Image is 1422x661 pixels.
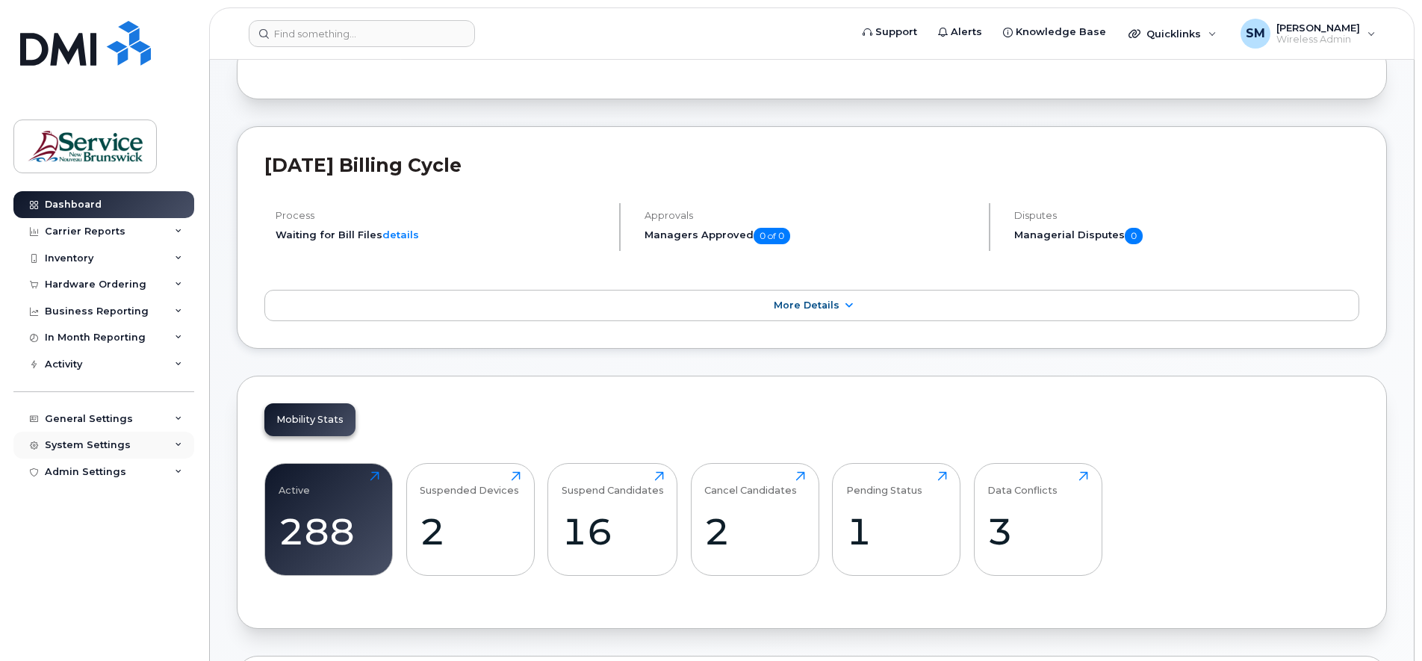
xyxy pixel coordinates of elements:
[420,471,521,567] a: Suspended Devices2
[1125,228,1143,244] span: 0
[645,228,975,244] h5: Managers Approved
[987,509,1088,553] div: 3
[264,154,1359,176] h2: [DATE] Billing Cycle
[1276,34,1360,46] span: Wireless Admin
[1276,22,1360,34] span: [PERSON_NAME]
[1146,28,1201,40] span: Quicklinks
[987,471,1058,496] div: Data Conflicts
[1118,19,1227,49] div: Quicklinks
[846,471,947,567] a: Pending Status1
[704,471,805,567] a: Cancel Candidates2
[420,509,521,553] div: 2
[875,25,917,40] span: Support
[276,228,606,242] li: Waiting for Bill Files
[846,509,947,553] div: 1
[846,471,922,496] div: Pending Status
[1014,210,1359,221] h4: Disputes
[1246,25,1265,43] span: SM
[993,17,1117,47] a: Knowledge Base
[704,509,805,553] div: 2
[562,509,664,553] div: 16
[276,210,606,221] h4: Process
[1230,19,1386,49] div: Sonia Manuel
[645,210,975,221] h4: Approvals
[951,25,982,40] span: Alerts
[562,471,664,567] a: Suspend Candidates16
[420,471,519,496] div: Suspended Devices
[754,228,790,244] span: 0 of 0
[1014,228,1359,244] h5: Managerial Disputes
[928,17,993,47] a: Alerts
[1016,25,1106,40] span: Knowledge Base
[249,20,475,47] input: Find something...
[279,509,379,553] div: 288
[279,471,310,496] div: Active
[279,471,379,567] a: Active288
[852,17,928,47] a: Support
[382,229,419,240] a: details
[704,471,797,496] div: Cancel Candidates
[562,471,664,496] div: Suspend Candidates
[987,471,1088,567] a: Data Conflicts3
[774,300,839,311] span: More Details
